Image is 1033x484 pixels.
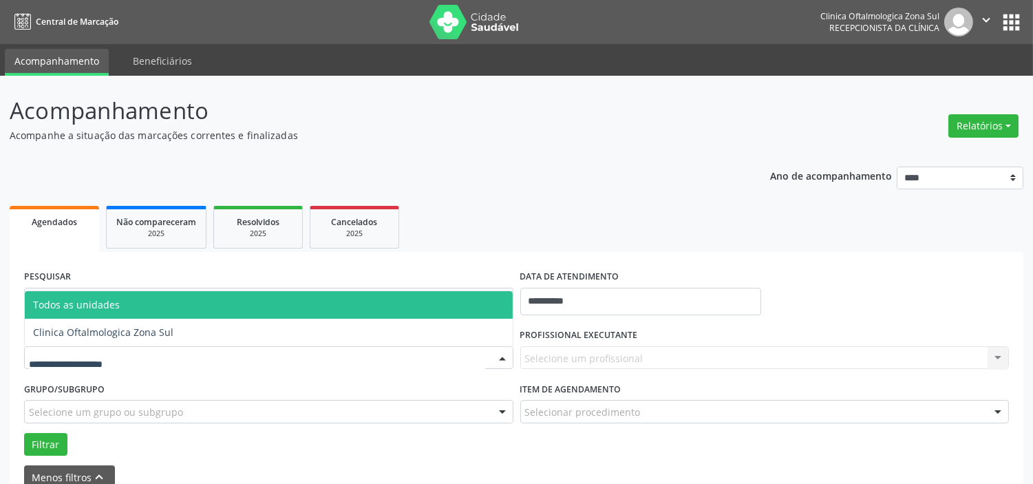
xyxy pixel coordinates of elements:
[948,114,1019,138] button: Relatórios
[224,229,292,239] div: 2025
[999,10,1023,34] button: apps
[332,216,378,228] span: Cancelados
[520,266,619,288] label: DATA DE ATENDIMENTO
[520,379,621,400] label: Item de agendamento
[10,128,719,143] p: Acompanhe a situação das marcações correntes e finalizadas
[24,433,67,456] button: Filtrar
[33,326,173,339] span: Clinica Oftalmologica Zona Sul
[32,216,77,228] span: Agendados
[944,8,973,36] img: img
[5,49,109,76] a: Acompanhamento
[24,266,71,288] label: PESQUISAR
[979,12,994,28] i: 
[10,94,719,128] p: Acompanhamento
[24,379,105,400] label: Grupo/Subgrupo
[520,325,638,346] label: PROFISSIONAL EXECUTANTE
[36,16,118,28] span: Central de Marcação
[237,216,279,228] span: Resolvidos
[123,49,202,73] a: Beneficiários
[770,167,892,184] p: Ano de acompanhamento
[10,10,118,33] a: Central de Marcação
[320,229,389,239] div: 2025
[829,22,939,34] span: Recepcionista da clínica
[116,229,196,239] div: 2025
[973,8,999,36] button: 
[820,10,939,22] div: Clinica Oftalmologica Zona Sul
[116,216,196,228] span: Não compareceram
[29,405,183,419] span: Selecione um grupo ou subgrupo
[33,298,120,311] span: Todos as unidades
[525,405,641,419] span: Selecionar procedimento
